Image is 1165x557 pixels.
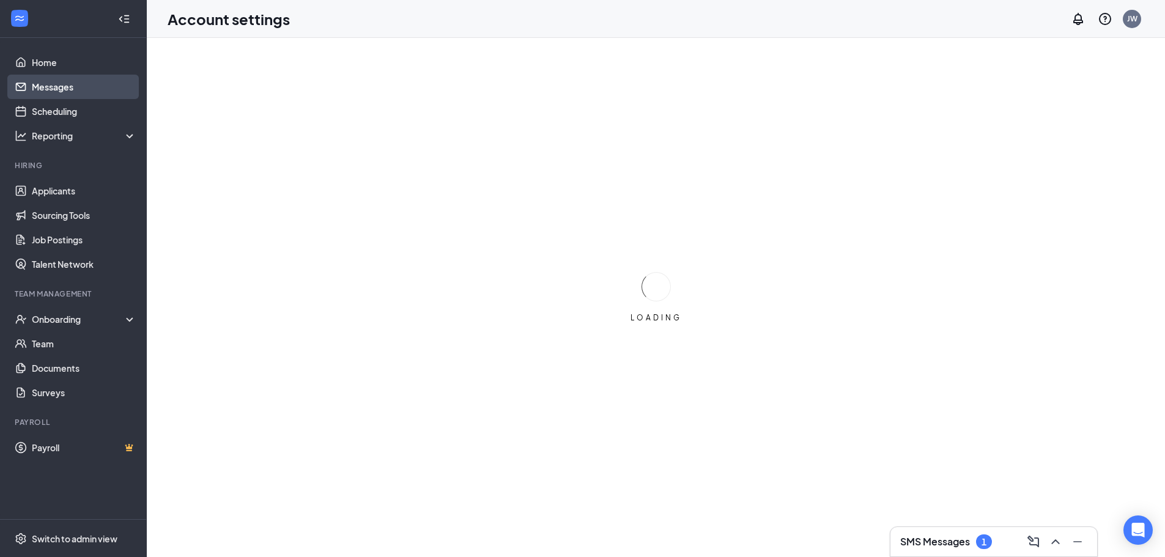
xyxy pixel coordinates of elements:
div: Payroll [15,417,134,427]
a: Team [32,331,136,356]
svg: Analysis [15,130,27,142]
a: Scheduling [32,99,136,124]
a: Messages [32,75,136,99]
div: JW [1127,13,1137,24]
button: ChevronUp [1046,532,1065,551]
svg: QuestionInfo [1098,12,1112,26]
div: Onboarding [32,313,126,325]
div: LOADING [626,312,687,323]
a: Surveys [32,380,136,405]
a: Home [32,50,136,75]
svg: Settings [15,533,27,545]
button: ComposeMessage [1024,532,1043,551]
svg: WorkstreamLogo [13,12,26,24]
div: Team Management [15,289,134,299]
svg: ChevronUp [1048,534,1063,549]
svg: Notifications [1071,12,1085,26]
div: Reporting [32,130,137,142]
a: Applicants [32,179,136,203]
svg: Minimize [1070,534,1085,549]
div: Switch to admin view [32,533,117,545]
svg: UserCheck [15,313,27,325]
a: Talent Network [32,252,136,276]
div: 1 [982,537,986,547]
div: Open Intercom Messenger [1123,515,1153,545]
svg: ComposeMessage [1026,534,1041,549]
h3: SMS Messages [900,535,970,548]
h1: Account settings [168,9,290,29]
a: Sourcing Tools [32,203,136,227]
svg: Collapse [118,13,130,25]
a: PayrollCrown [32,435,136,460]
a: Documents [32,356,136,380]
div: Hiring [15,160,134,171]
a: Job Postings [32,227,136,252]
button: Minimize [1068,532,1087,551]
